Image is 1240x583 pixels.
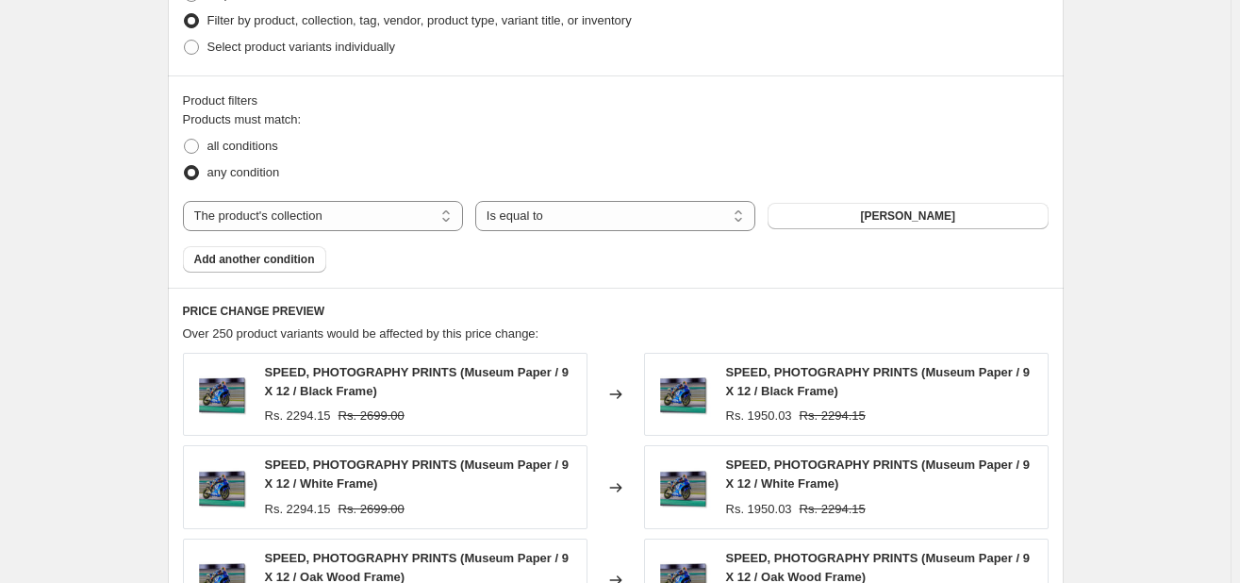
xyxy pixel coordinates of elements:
[800,500,866,519] strike: Rs. 2294.15
[265,458,569,491] span: SPEED, PHOTOGRAPHY PRINTS (Museum Paper / 9 X 12 / White Frame)
[207,13,632,27] span: Filter by product, collection, tag, vendor, product type, variant title, or inventory
[194,252,315,267] span: Add another condition
[768,203,1048,229] button: ABDELKADER ALLAM
[207,139,278,153] span: all conditions
[726,500,792,519] div: Rs. 1950.03
[183,92,1049,110] div: Product filters
[183,112,302,126] span: Products must match:
[654,459,711,516] img: speed-bike-poster-in-Gallery-Wrap_80x.jpg
[726,407,792,425] div: Rs. 1950.03
[183,304,1049,319] h6: PRICE CHANGE PREVIEW
[860,208,955,224] span: [PERSON_NAME]
[207,165,280,179] span: any condition
[654,366,711,423] img: speed-bike-poster-in-Gallery-Wrap_80x.jpg
[339,407,405,425] strike: Rs. 2699.00
[265,500,331,519] div: Rs. 2294.15
[183,326,539,341] span: Over 250 product variants would be affected by this price change:
[183,246,326,273] button: Add another condition
[193,459,250,516] img: speed-bike-poster-in-Gallery-Wrap_80x.jpg
[265,365,569,398] span: SPEED, PHOTOGRAPHY PRINTS (Museum Paper / 9 X 12 / Black Frame)
[193,366,250,423] img: speed-bike-poster-in-Gallery-Wrap_80x.jpg
[726,458,1030,491] span: SPEED, PHOTOGRAPHY PRINTS (Museum Paper / 9 X 12 / White Frame)
[726,365,1030,398] span: SPEED, PHOTOGRAPHY PRINTS (Museum Paper / 9 X 12 / Black Frame)
[207,40,395,54] span: Select product variants individually
[800,407,866,425] strike: Rs. 2294.15
[339,500,405,519] strike: Rs. 2699.00
[265,407,331,425] div: Rs. 2294.15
